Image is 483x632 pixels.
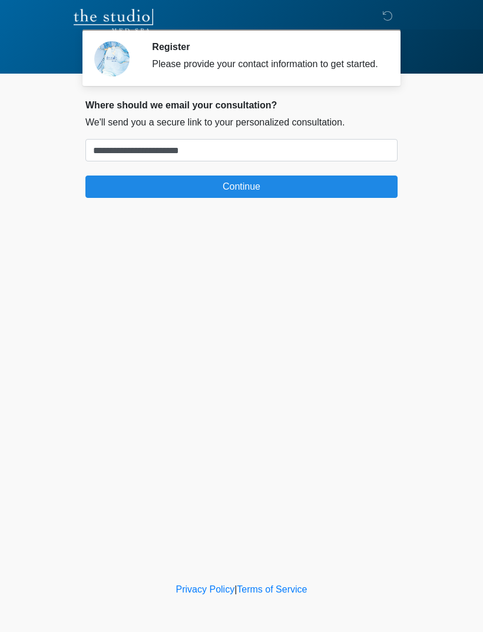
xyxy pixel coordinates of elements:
[237,584,307,594] a: Terms of Service
[152,41,380,52] h2: Register
[74,9,153,32] img: The Studio Med Spa Logo
[85,100,398,111] h2: Where should we email your consultation?
[94,41,130,77] img: Agent Avatar
[176,584,235,594] a: Privacy Policy
[85,176,398,198] button: Continue
[85,115,398,130] p: We'll send you a secure link to your personalized consultation.
[234,584,237,594] a: |
[152,57,380,71] div: Please provide your contact information to get started.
